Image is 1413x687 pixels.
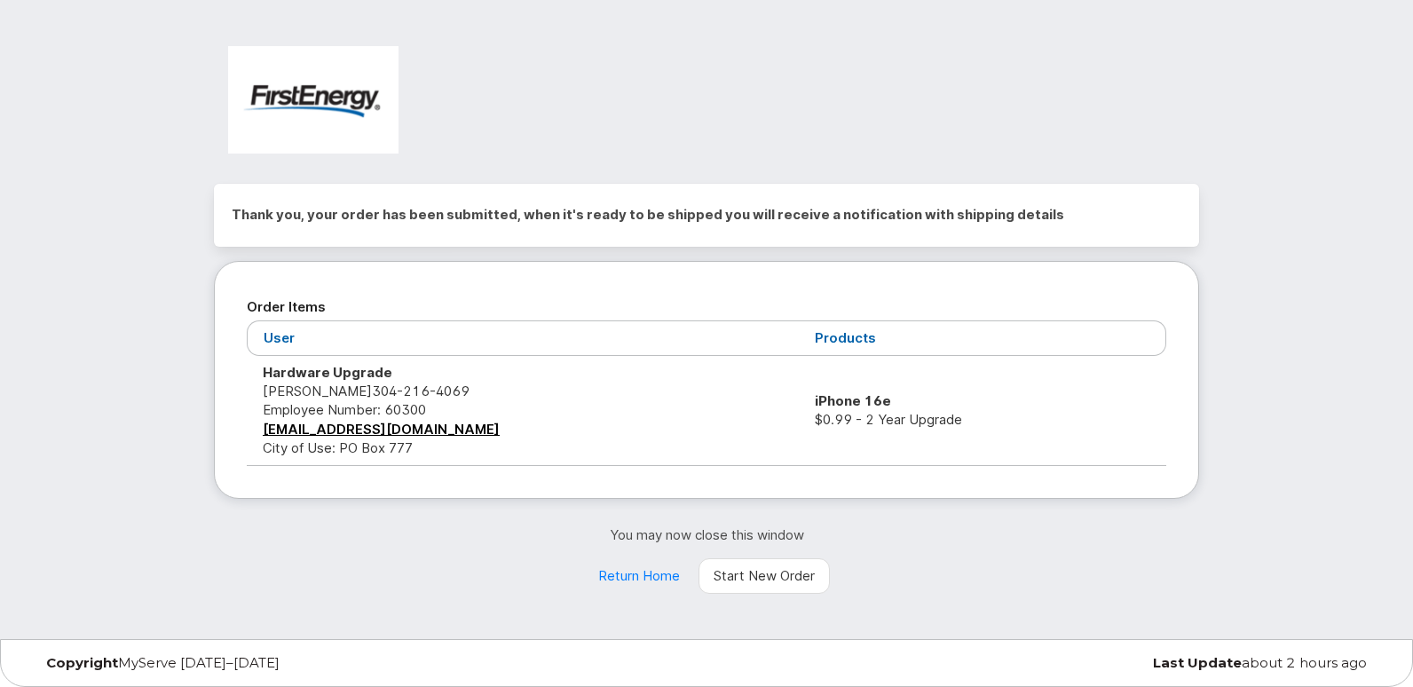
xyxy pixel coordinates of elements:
[247,356,799,466] td: [PERSON_NAME] City of Use: PO Box 777
[799,356,1166,466] td: $0.99 - 2 Year Upgrade
[247,294,1166,320] h2: Order Items
[33,656,482,670] div: MyServe [DATE]–[DATE]
[372,383,470,399] span: 304
[232,201,1181,228] h2: Thank you, your order has been submitted, when it's ready to be shipped you will receive a notifi...
[214,525,1199,544] p: You may now close this window
[46,654,118,671] strong: Copyright
[583,558,695,594] a: Return Home
[397,383,430,399] span: 216
[247,320,799,355] th: User
[1153,654,1242,671] strong: Last Update
[799,320,1166,355] th: Products
[430,383,470,399] span: 4069
[263,364,392,381] strong: Hardware Upgrade
[263,401,426,418] span: Employee Number: 60300
[699,558,830,594] a: Start New Order
[931,656,1380,670] div: about 2 hours ago
[263,421,500,438] a: [EMAIL_ADDRESS][DOMAIN_NAME]
[815,392,891,409] strong: iPhone 16e
[228,46,399,154] img: FirstEnergy Corp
